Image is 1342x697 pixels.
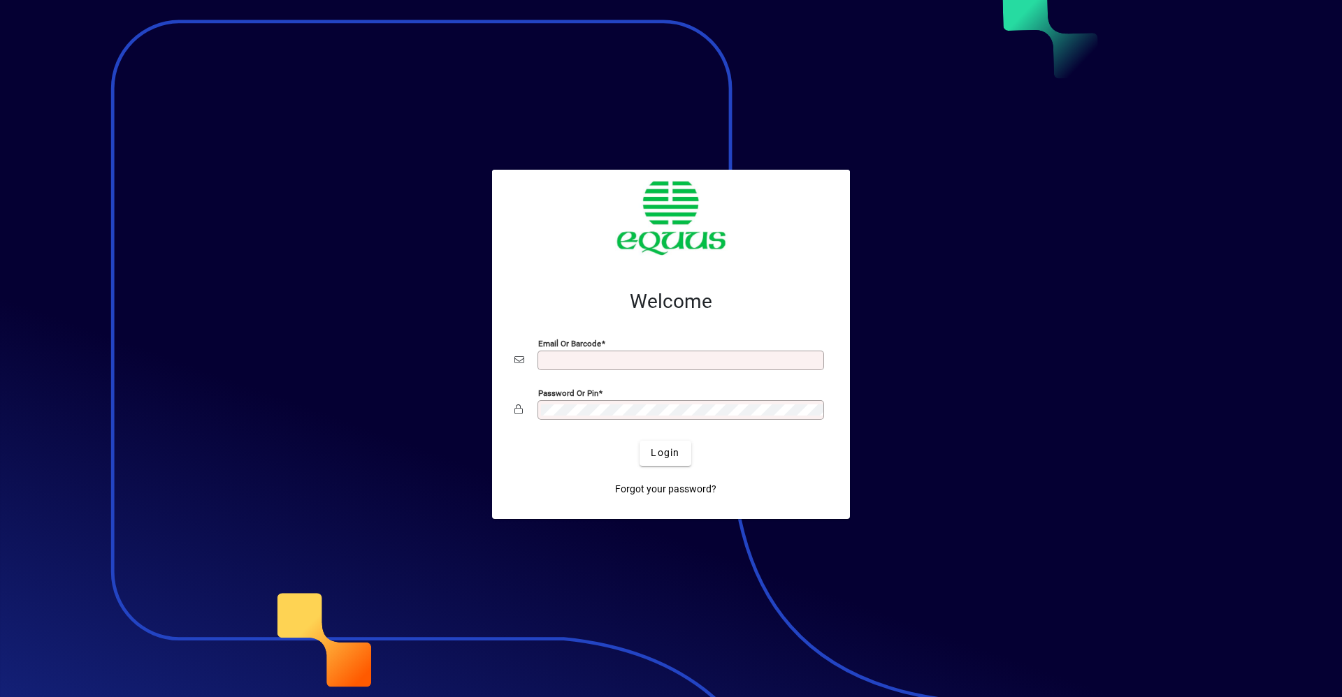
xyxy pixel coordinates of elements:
h2: Welcome [514,290,828,314]
span: Login [651,446,679,460]
mat-label: Email or Barcode [538,338,601,348]
a: Forgot your password? [609,477,722,502]
span: Forgot your password? [615,482,716,497]
button: Login [640,441,691,466]
mat-label: Password or Pin [538,388,598,397]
